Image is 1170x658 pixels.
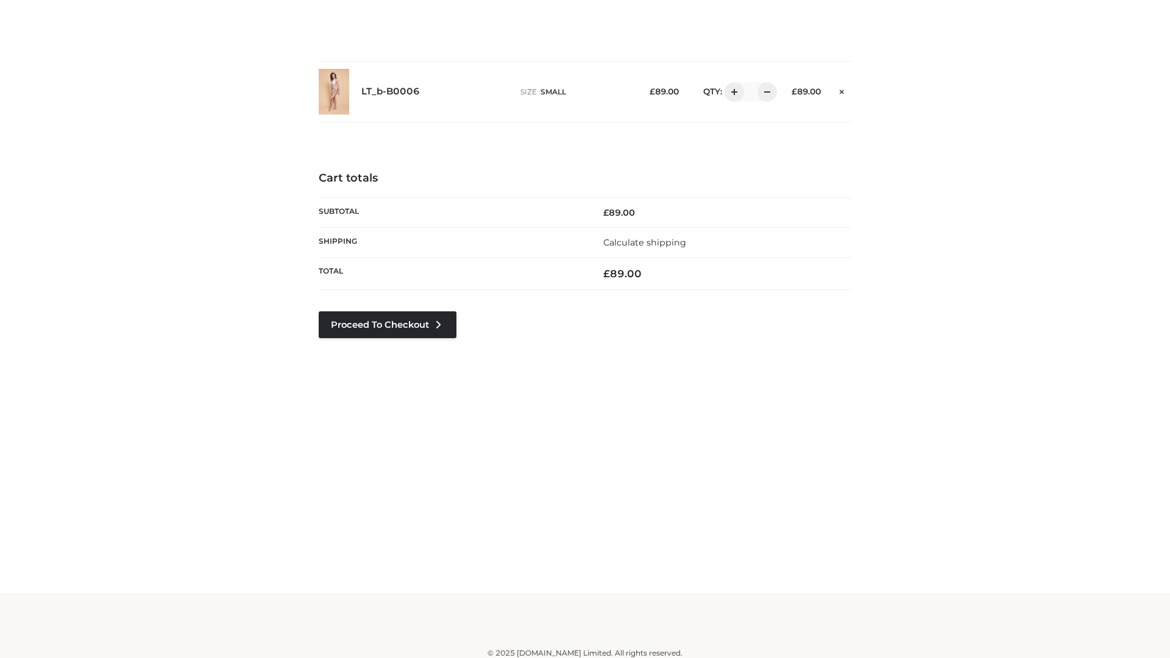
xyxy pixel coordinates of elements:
span: £ [650,87,655,96]
span: £ [603,267,610,280]
div: QTY: [691,82,773,102]
bdi: 89.00 [603,267,642,280]
bdi: 89.00 [603,207,635,218]
span: £ [792,87,797,96]
span: £ [603,207,609,218]
a: Remove this item [833,82,851,98]
h4: Cart totals [319,172,851,185]
span: SMALL [541,87,566,96]
bdi: 89.00 [792,87,821,96]
bdi: 89.00 [650,87,679,96]
a: Calculate shipping [603,237,686,248]
a: Proceed to Checkout [319,311,456,338]
th: Total [319,258,585,290]
th: Shipping [319,227,585,257]
a: LT_b-B0006 [361,86,420,97]
p: size : [520,87,631,97]
th: Subtotal [319,197,585,227]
